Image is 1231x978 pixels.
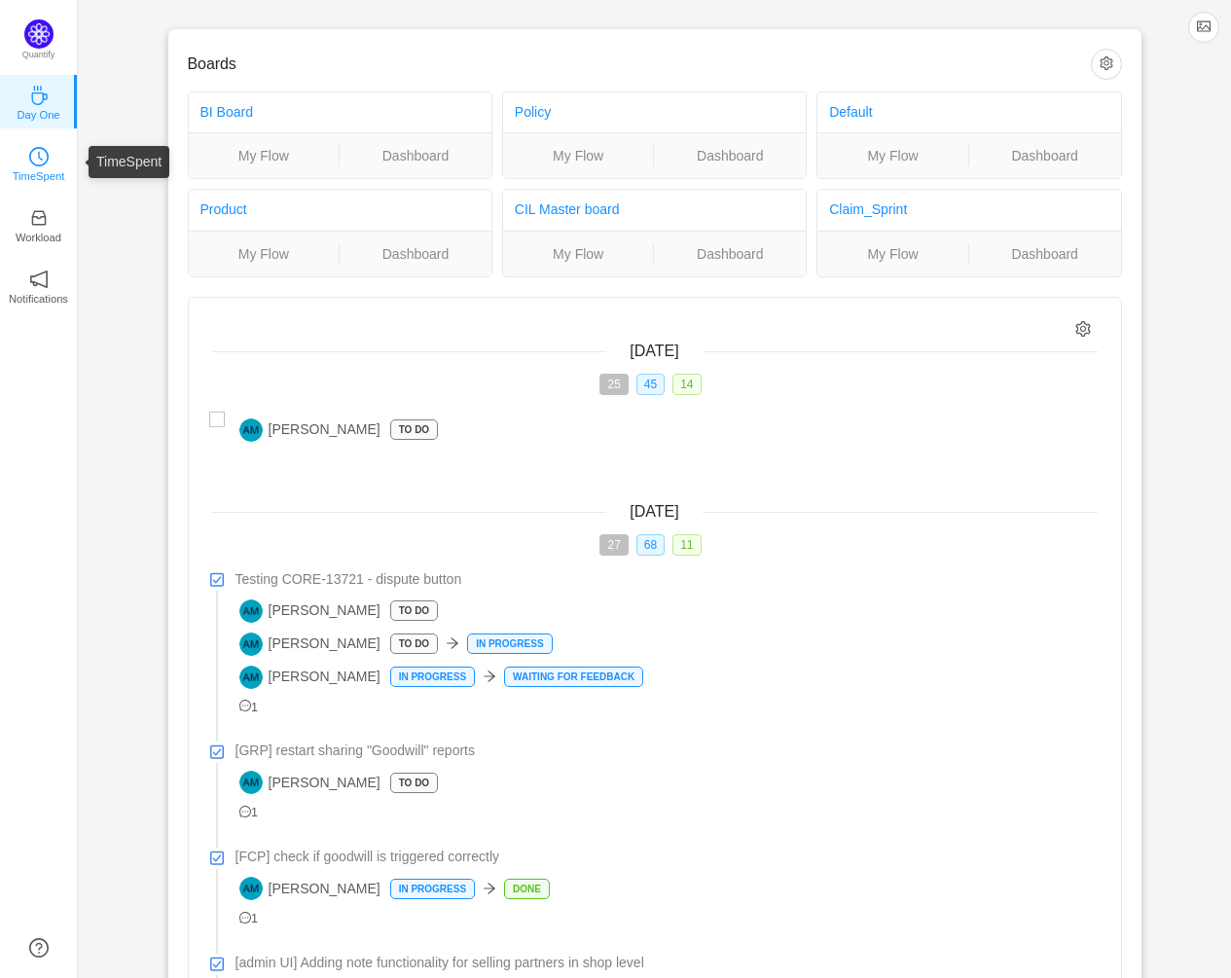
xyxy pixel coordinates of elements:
[636,534,665,556] span: 68
[239,877,380,900] span: [PERSON_NAME]
[22,49,55,62] p: Quantify
[1075,321,1092,338] i: icon: setting
[446,636,459,650] i: icon: arrow-right
[340,145,491,166] a: Dashboard
[239,700,252,712] i: icon: message
[391,774,437,792] p: To Do
[29,214,49,234] a: icon: inboxWorkload
[599,534,628,556] span: 27
[29,86,49,105] i: icon: coffee
[239,771,380,794] span: [PERSON_NAME]
[515,104,551,120] a: Policy
[29,270,49,289] i: icon: notification
[239,806,252,818] i: icon: message
[654,243,806,265] a: Dashboard
[969,243,1121,265] a: Dashboard
[239,599,380,623] span: [PERSON_NAME]
[505,668,642,686] p: Waiting for feedback
[503,145,654,166] a: My Flow
[200,104,253,120] a: BI Board
[239,666,380,689] span: [PERSON_NAME]
[599,374,628,395] span: 25
[16,229,61,246] p: Workload
[235,953,1098,973] a: [admin UI] Adding note functionality for selling partners in shop level
[505,880,549,898] p: Done
[189,243,340,265] a: My Flow
[239,418,380,442] span: [PERSON_NAME]
[817,243,968,265] a: My Flow
[239,633,263,656] img: AM
[239,418,263,442] img: AM
[515,201,620,217] a: CIL Master board
[391,601,437,620] p: To Do
[969,145,1121,166] a: Dashboard
[235,569,1098,590] a: Testing CORE-13721 - dispute button
[483,882,496,895] i: icon: arrow-right
[239,633,380,656] span: [PERSON_NAME]
[13,167,65,185] p: TimeSpent
[636,374,665,395] span: 45
[672,534,701,556] span: 11
[29,275,49,295] a: icon: notificationNotifications
[189,145,340,166] a: My Flow
[239,666,263,689] img: AM
[235,847,1098,867] a: [FCP] check if goodwill is triggered correctly
[503,243,654,265] a: My Flow
[391,880,474,898] p: In Progress
[654,145,806,166] a: Dashboard
[340,243,491,265] a: Dashboard
[829,104,872,120] a: Default
[1091,49,1122,80] button: icon: setting
[391,420,437,439] p: To Do
[239,806,259,819] span: 1
[9,290,68,308] p: Notifications
[239,912,259,925] span: 1
[630,343,678,359] span: [DATE]
[24,19,54,49] img: Quantify
[630,503,678,520] span: [DATE]
[17,106,59,124] p: Day One
[239,599,263,623] img: AM
[239,877,263,900] img: AM
[391,634,437,653] p: To Do
[239,701,259,714] span: 1
[29,153,49,172] a: icon: clock-circleTimeSpent
[29,938,49,958] a: icon: question-circle
[1188,12,1219,43] button: icon: picture
[239,912,252,924] i: icon: message
[829,201,907,217] a: Claim_Sprint
[235,741,475,761] span: [GRP] restart sharing "Goodwill" reports
[29,147,49,166] i: icon: clock-circle
[235,569,462,590] span: Testing CORE-13721 - dispute button
[29,91,49,111] a: icon: coffeeDay One
[29,208,49,228] i: icon: inbox
[672,374,701,395] span: 14
[200,201,247,217] a: Product
[817,145,968,166] a: My Flow
[483,670,496,683] i: icon: arrow-right
[391,668,474,686] p: In Progress
[239,771,263,794] img: AM
[235,847,500,867] span: [FCP] check if goodwill is triggered correctly
[235,741,1098,761] a: [GRP] restart sharing "Goodwill" reports
[188,54,1091,74] h3: Boards
[468,634,551,653] p: In Progress
[235,953,644,973] span: [admin UI] Adding note functionality for selling partners in shop level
